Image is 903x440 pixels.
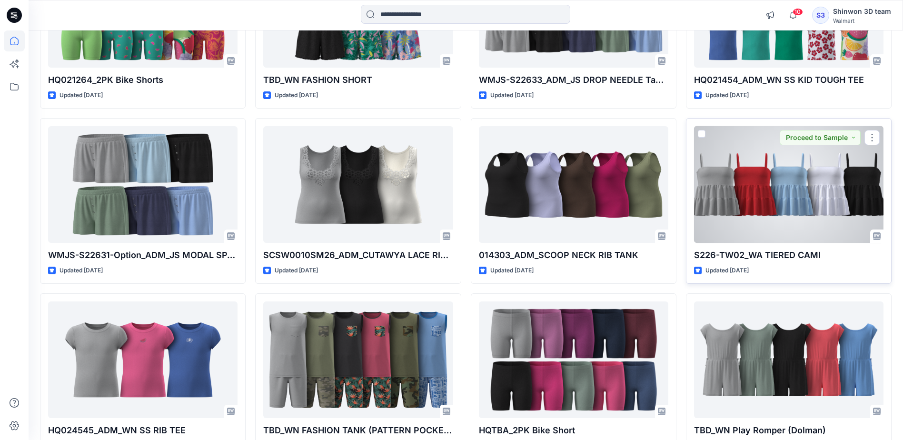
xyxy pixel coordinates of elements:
[694,73,883,87] p: HQ021454_ADM_WN SS KID TOUGH TEE
[48,424,238,437] p: HQ024545_ADM_WN SS RIB TEE
[479,126,668,243] a: 014303_ADM_SCOOP NECK RIB TANK
[48,73,238,87] p: HQ021264_2PK Bike Shorts
[479,73,668,87] p: WMJS-S22633_ADM_JS DROP NEEDLE Tank Short Set
[833,17,891,24] div: Walmart
[694,249,883,262] p: S226-TW02_WA TIERED CAMI
[48,249,238,262] p: WMJS-S22631-Option_ADM_JS MODAL SPAN SHORTS
[263,73,453,87] p: TBD_WN FASHION SHORT
[60,90,103,100] p: Updated [DATE]
[48,301,238,418] a: HQ024545_ADM_WN SS RIB TEE
[833,6,891,17] div: Shinwon 3D team
[490,90,534,100] p: Updated [DATE]
[694,424,883,437] p: TBD_WN Play Romper (Dolman)
[694,126,883,243] a: S226-TW02_WA TIERED CAMI
[275,266,318,276] p: Updated [DATE]
[479,301,668,418] a: HQTBA_2PK Bike Short
[60,266,103,276] p: Updated [DATE]
[263,126,453,243] a: SCSW0010SM26_ADM_CUTAWYA LACE RIB TANK
[812,7,829,24] div: S3
[263,424,453,437] p: TBD_WN FASHION TANK (PATTERN POCKET CONTR BINDING)
[694,301,883,418] a: TBD_WN Play Romper (Dolman)
[479,249,668,262] p: 014303_ADM_SCOOP NECK RIB TANK
[705,266,749,276] p: Updated [DATE]
[263,249,453,262] p: SCSW0010SM26_ADM_CUTAWYA LACE RIB TANK
[793,8,803,16] span: 10
[705,90,749,100] p: Updated [DATE]
[490,266,534,276] p: Updated [DATE]
[275,90,318,100] p: Updated [DATE]
[263,301,453,418] a: TBD_WN FASHION TANK (PATTERN POCKET CONTR BINDING)
[48,126,238,243] a: WMJS-S22631-Option_ADM_JS MODAL SPAN SHORTS
[479,424,668,437] p: HQTBA_2PK Bike Short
